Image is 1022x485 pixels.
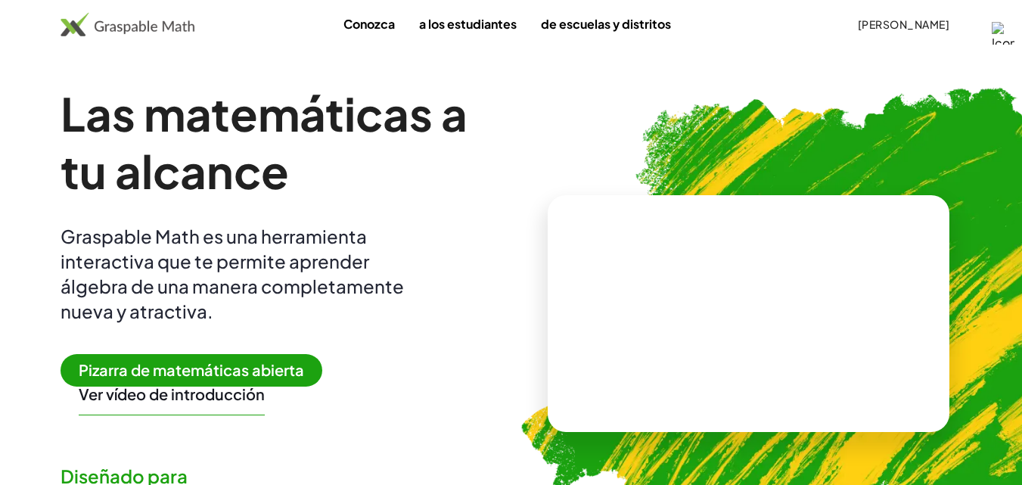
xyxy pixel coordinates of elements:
video: ¿Qué es esto? Es notación matemática dinámica. Esta notación desempeña un papel fundamental en có... [635,256,862,370]
button: [PERSON_NAME] [845,11,961,38]
font: [PERSON_NAME] [858,17,949,31]
font: de escuelas y distritos [541,16,671,32]
a: de escuelas y distritos [529,10,683,38]
font: Graspable Math es una herramienta interactiva que te permite aprender álgebra de una manera compl... [61,225,404,322]
font: Pizarra de matemáticas abierta [79,360,304,379]
a: Conozca [331,10,407,38]
font: Conozca [343,16,395,32]
font: a los estudiantes [419,16,517,32]
a: Pizarra de matemáticas abierta [61,363,334,379]
font: Las matemáticas a tu alcance [61,85,468,199]
font: Ver vídeo de introducción [79,384,265,403]
a: a los estudiantes [407,10,529,38]
button: Ver vídeo de introducción [79,384,265,404]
